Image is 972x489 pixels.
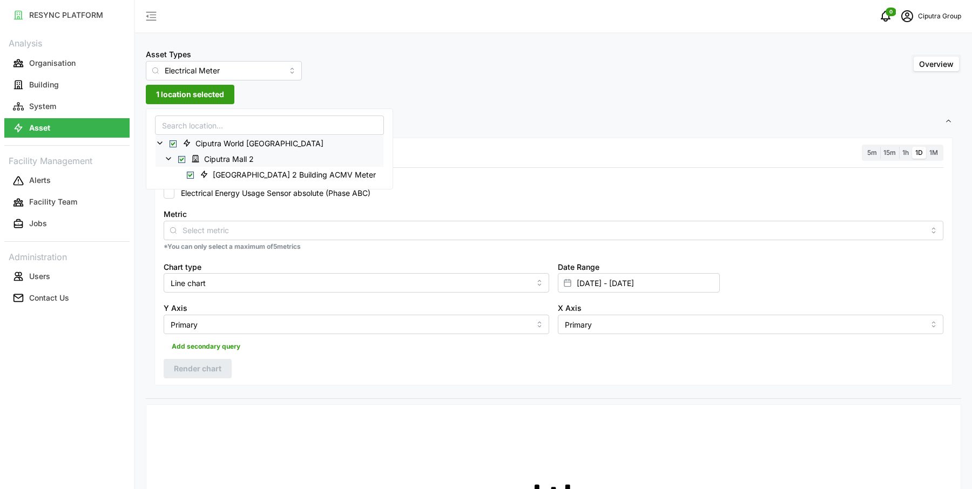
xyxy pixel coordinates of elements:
[195,168,383,181] span: Ciputra Mall 2 Building ACMV Meter
[29,196,77,207] p: Facility Team
[4,267,130,286] button: Users
[4,214,130,234] button: Jobs
[164,208,187,220] label: Metric
[164,338,248,355] button: Add secondary query
[164,302,187,314] label: Y Axis
[164,261,201,273] label: Chart type
[558,261,599,273] label: Date Range
[164,273,549,293] input: Select chart type
[146,135,961,399] div: Settings
[918,11,961,22] p: Ciputra Group
[4,75,130,94] button: Building
[29,101,56,112] p: System
[146,85,234,104] button: 1 location selected
[174,359,221,378] span: Render chart
[4,213,130,235] a: Jobs
[172,339,240,354] span: Add secondary query
[4,171,130,191] button: Alerts
[867,148,877,157] span: 5m
[183,224,924,236] input: Select metric
[4,118,130,138] button: Asset
[29,175,51,186] p: Alerts
[4,4,130,26] a: RESYNC PLATFORM
[875,5,896,27] button: notifications
[29,123,50,133] p: Asset
[187,171,194,178] span: Select Ciputra Mall 2 Building ACMV Meter
[896,5,918,27] button: schedule
[4,152,130,168] p: Facility Management
[155,116,384,135] input: Search location...
[889,8,893,16] span: 0
[213,169,376,180] span: [GEOGRAPHIC_DATA] 2 Building ACMV Meter
[4,35,130,50] p: Analysis
[4,53,130,73] button: Organisation
[195,138,323,149] span: Ciputra World [GEOGRAPHIC_DATA]
[154,108,944,135] span: Settings
[4,287,130,309] a: Contact Us
[4,248,130,264] p: Administration
[29,271,50,282] p: Users
[4,97,130,116] button: System
[187,152,261,165] span: Ciputra Mall 2
[558,302,582,314] label: X Axis
[4,52,130,74] a: Organisation
[4,170,130,192] a: Alerts
[29,10,103,21] p: RESYNC PLATFORM
[164,242,943,252] p: *You can only select a maximum of 5 metrics
[178,156,185,163] span: Select Ciputra Mall 2
[204,154,254,165] span: Ciputra Mall 2
[915,148,923,157] span: 1D
[558,315,943,334] input: Select X axis
[919,59,954,69] span: Overview
[4,74,130,96] a: Building
[4,193,130,212] button: Facility Team
[929,148,938,157] span: 1M
[4,117,130,139] a: Asset
[4,96,130,117] a: System
[4,5,130,25] button: RESYNC PLATFORM
[156,85,224,104] span: 1 location selected
[29,58,76,69] p: Organisation
[4,266,130,287] a: Users
[29,79,59,90] p: Building
[170,140,177,147] span: Select Ciputra World Surabaya
[178,137,331,150] span: Ciputra World Surabaya
[174,188,370,199] label: Electrical Energy Usage Sensor absolute (Phase ABC)
[146,108,961,135] button: Settings
[902,148,909,157] span: 1h
[146,49,191,60] label: Asset Types
[164,359,232,378] button: Render chart
[883,148,896,157] span: 15m
[558,273,720,293] input: Select date range
[164,315,549,334] input: Select Y axis
[29,293,69,303] p: Contact Us
[146,108,393,189] div: 1 location selected
[29,218,47,229] p: Jobs
[4,192,130,213] a: Facility Team
[4,288,130,308] button: Contact Us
